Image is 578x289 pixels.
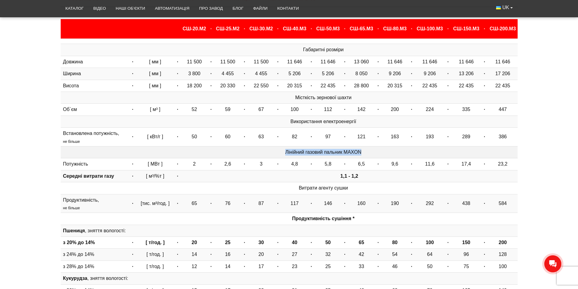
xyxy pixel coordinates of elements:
th: СШ-50.М3 [315,19,341,39]
strong: · [244,134,245,139]
td: 121 [348,128,375,146]
strong: · [210,107,211,112]
a: Файли [248,2,272,15]
strong: · [344,264,345,269]
td: 438 [451,194,481,213]
strong: · [377,71,379,76]
strong: Продуктивність сушіння * [292,216,355,221]
strong: · [411,59,412,64]
strong: · [277,71,279,76]
strong: · [210,83,211,88]
strong: · [210,264,211,269]
td: 17 [248,260,274,272]
strong: 20 [192,240,197,245]
td: 20 330 [215,80,241,92]
strong: · [484,107,485,112]
strong: · [484,59,485,64]
strong: · [411,134,412,139]
strong: · [132,240,133,245]
td: з 28% до 14% [61,260,129,272]
a: Контакти [272,2,304,15]
strong: · [447,252,448,257]
td: 8 050 [348,68,375,80]
td: 18 200 [181,80,208,92]
td: 335 [451,104,481,116]
td: 46 [382,260,408,272]
strong: · [484,252,485,257]
strong: · [244,240,245,245]
strong: · [244,201,245,206]
td: 76 [215,194,241,213]
td: 16 [215,249,241,260]
sub: не більше [63,139,80,144]
td: Продуктивність, [61,194,129,213]
strong: · [311,107,312,112]
td: , зняття вологості: [61,273,518,284]
strong: · [484,240,485,245]
strong: · [344,134,345,139]
strong: · [311,240,312,245]
strong: · [377,59,379,64]
td: 193 [415,128,444,146]
strong: · [277,26,279,31]
td: 64 [415,249,444,260]
td: 146 [315,194,341,213]
a: Каталог [61,2,89,15]
strong: · [132,71,133,76]
strong: · [447,26,448,31]
strong: · [344,71,345,76]
strong: · [484,201,485,206]
strong: · [177,173,178,179]
td: 42 [348,249,375,260]
strong: [ т/год. ] [146,240,164,245]
strong: Кукурудза [63,276,87,281]
strong: · [484,264,485,269]
td: 25 [315,260,341,272]
strong: · [244,26,245,31]
strong: · [377,240,379,245]
strong: · [411,240,412,245]
td: 14 [215,260,241,272]
td: 142 [348,104,375,116]
strong: · [411,161,412,166]
strong: · [177,201,178,206]
td: 11 646 [281,56,308,68]
td: Об`єм [61,104,129,116]
strong: · [244,71,245,76]
td: 50 [181,128,208,146]
td: 2,6 [215,158,241,170]
strong: · [210,201,211,206]
td: 11 646 [382,56,408,68]
strong: · [177,134,178,139]
td: 9,6 [382,158,408,170]
strong: · [344,26,345,31]
td: Використання електроенергії [129,116,518,127]
strong: · [210,71,211,76]
td: 4 455 [248,68,274,80]
td: 22 435 [415,80,444,92]
td: 23 [281,260,308,272]
td: 12 [181,260,208,272]
td: Ширина [61,68,129,80]
td: 6,5 [348,158,375,170]
td: [ т/год. ] [136,249,174,260]
th: СШ-25.М2 [215,19,241,39]
strong: 50 [325,240,331,245]
th: СШ-100.М3 [415,19,444,39]
strong: · [177,71,178,76]
td: 11 646 [415,56,444,68]
strong: · [411,107,412,112]
strong: · [177,83,178,88]
img: Українська [496,6,501,9]
td: 4,8 [281,158,308,170]
td: Висота [61,80,129,92]
strong: · [377,161,379,166]
td: 11 500 [181,56,208,68]
strong: · [377,252,379,257]
td: 54 [382,249,408,260]
td: 50 [415,260,444,272]
td: 3 800 [181,68,208,80]
strong: · [411,264,412,269]
strong: · [277,59,279,64]
strong: · [411,201,412,206]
